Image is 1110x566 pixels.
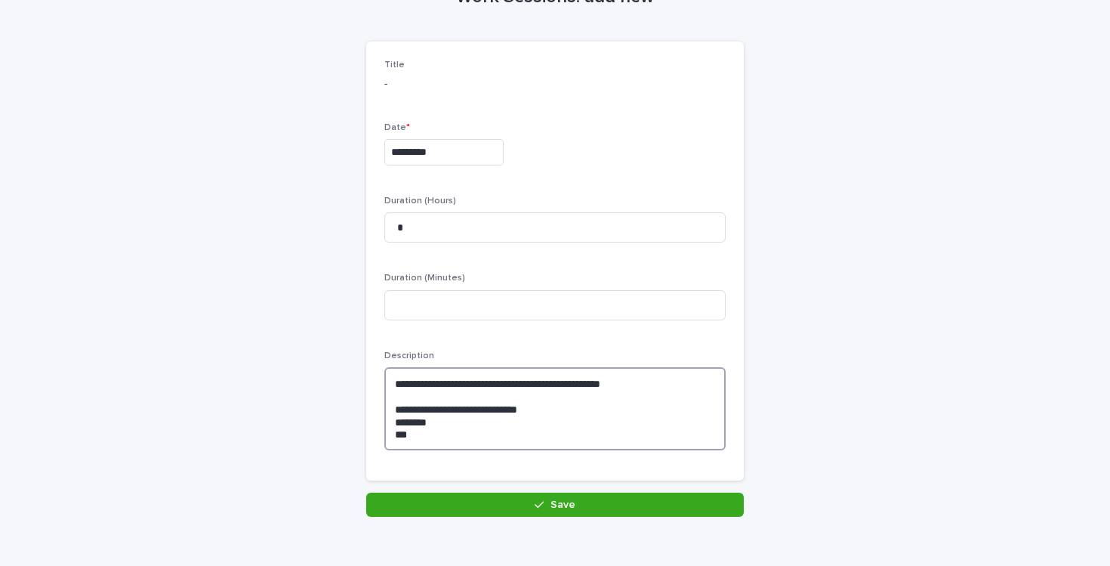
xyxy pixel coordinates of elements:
[384,76,726,92] p: -
[384,123,410,132] span: Date
[384,196,456,206] span: Duration (Hours)
[384,60,405,70] span: Title
[384,274,465,283] span: Duration (Minutes)
[550,500,575,510] span: Save
[366,493,744,517] button: Save
[384,351,434,360] span: Description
